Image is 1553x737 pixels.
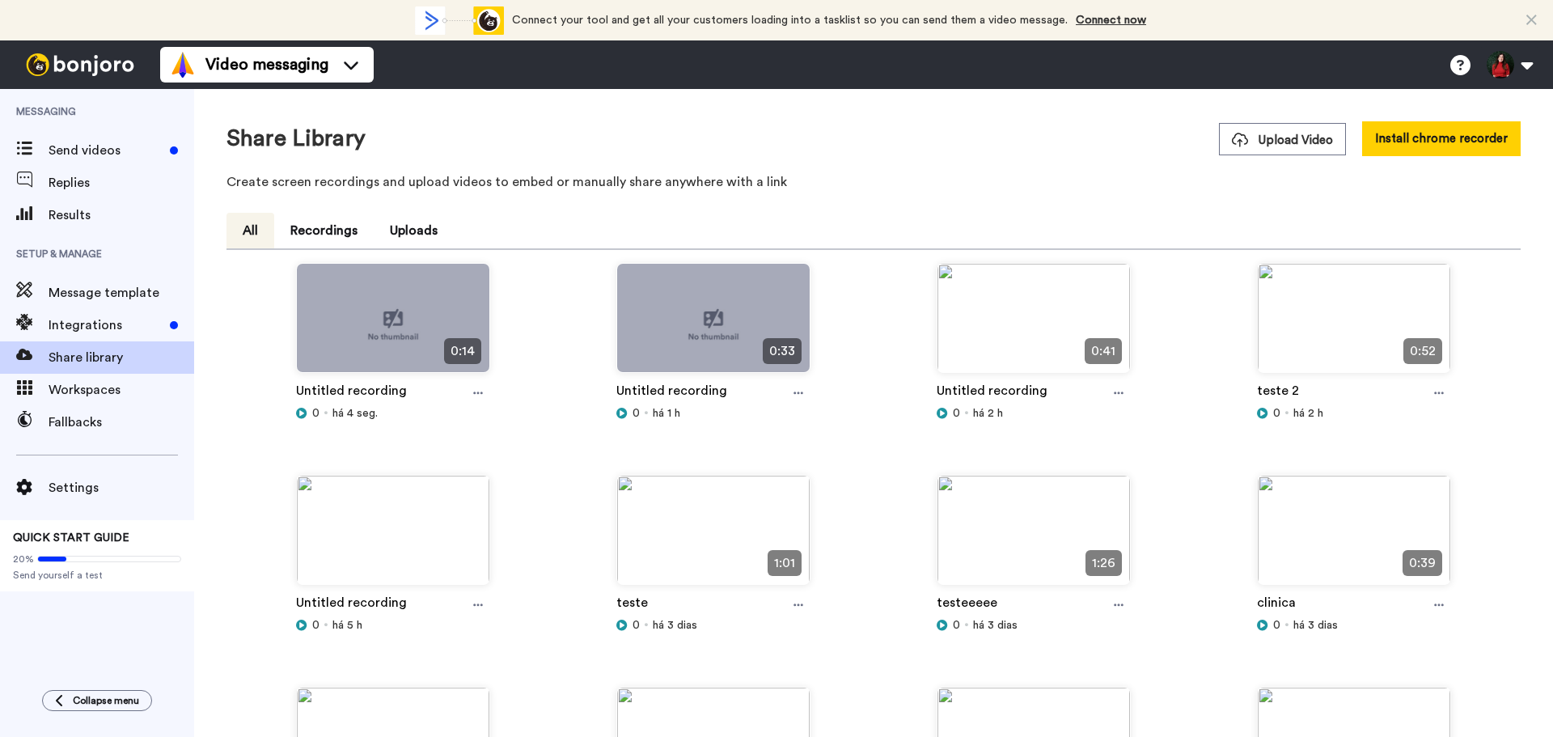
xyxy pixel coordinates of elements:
span: Settings [49,478,194,498]
span: Integrations [49,316,163,335]
a: Untitled recording [937,381,1047,405]
span: 0 [633,617,640,633]
div: há 3 dias [937,617,1131,633]
button: Collapse menu [42,690,152,711]
span: Share library [49,348,194,367]
span: Message template [49,283,194,303]
span: 0 [953,405,960,421]
span: Connect your tool and get all your customers loading into a tasklist so you can send them a video... [512,15,1068,26]
img: e437ad35-b6d2-4a23-9ea1-f82c1f22b7ed.jpg [617,476,810,598]
div: há 3 dias [616,617,810,633]
div: animation [415,6,504,35]
span: 0:33 [763,338,802,364]
span: Collapse menu [73,694,139,707]
span: 0 [1273,617,1280,633]
div: há 1 h [616,405,810,421]
img: 7a00fa18-8d85-4ed6-a935-2e026ab7d3b8.jpg [1258,476,1450,598]
a: Untitled recording [296,593,407,617]
button: All [226,213,274,248]
span: 1:01 [768,550,802,576]
button: Upload Video [1219,123,1346,155]
div: há 3 dias [1257,617,1451,633]
img: no-thumbnail.jpg [617,264,810,386]
img: 2a81e7ca-fe78-4bba-87d5-ff06b5f595f9.jpg [937,264,1130,386]
div: há 5 h [296,617,490,633]
span: 0:52 [1403,338,1442,364]
span: Send videos [49,141,163,160]
p: Create screen recordings and upload videos to embed or manually share anywhere with a link [226,172,1521,192]
span: 0 [312,617,319,633]
img: bj-logo-header-white.svg [19,53,141,76]
span: 1:26 [1085,550,1122,576]
span: Replies [49,173,194,193]
a: Untitled recording [616,381,727,405]
div: há 4 seg. [296,405,490,421]
button: Install chrome recorder [1362,121,1521,156]
span: 0 [633,405,640,421]
a: teste 2 [1257,381,1299,405]
span: 0 [953,617,960,633]
span: 0:39 [1403,550,1442,576]
span: 0:14 [444,338,481,364]
h1: Share Library [226,126,366,151]
span: QUICK START GUIDE [13,532,129,544]
a: Connect now [1076,15,1146,26]
span: Send yourself a test [13,569,181,582]
span: Upload Video [1232,132,1333,149]
img: 5f385364-0f41-4484-8419-8a794309160c.jpg [1258,264,1450,386]
span: Video messaging [205,53,328,76]
img: no-thumbnail.jpg [297,264,489,386]
span: Results [49,205,194,225]
span: Workspaces [49,380,194,400]
span: 0 [312,405,319,421]
span: 20% [13,553,34,565]
div: há 2 h [1257,405,1451,421]
a: Untitled recording [296,381,407,405]
button: Recordings [274,213,374,248]
a: testeeeee [937,593,997,617]
a: clinica [1257,593,1296,617]
span: 0:41 [1085,338,1122,364]
a: teste [616,593,648,617]
img: 3adee4ee-4985-48d4-9b8c-85feca99f7a5.jpg [297,476,489,598]
span: Fallbacks [49,413,194,432]
img: 31847bb1-2256-4445-8e27-a6fba18622b5.jpg [937,476,1130,598]
div: há 2 h [937,405,1131,421]
span: 0 [1273,405,1280,421]
button: Uploads [374,213,454,248]
img: vm-color.svg [170,52,196,78]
